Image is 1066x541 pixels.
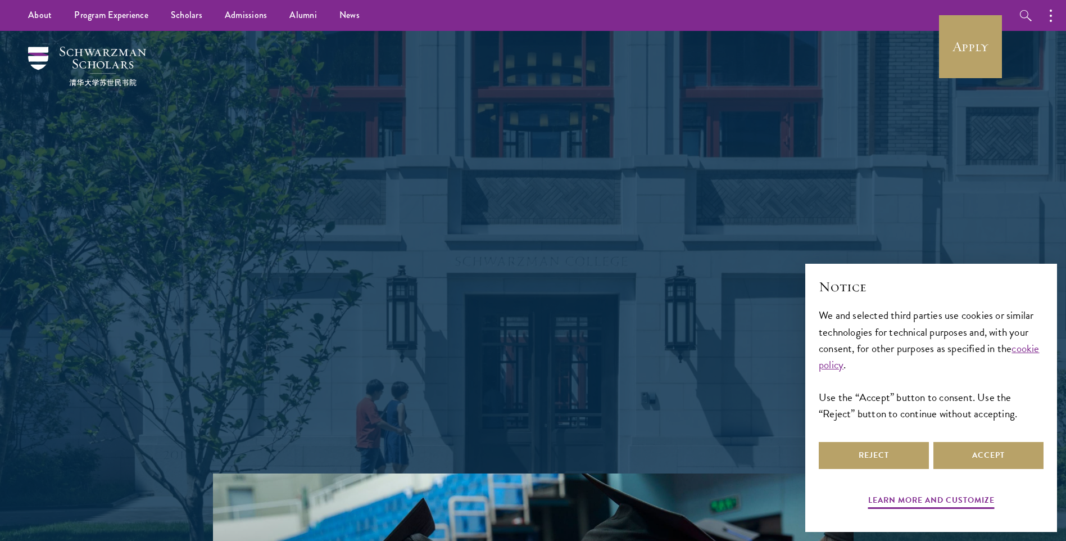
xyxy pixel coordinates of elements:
[939,15,1002,78] a: Apply
[28,47,146,86] img: Schwarzman Scholars
[868,493,995,511] button: Learn more and customize
[819,442,929,469] button: Reject
[819,307,1044,421] div: We and selected third parties use cookies or similar technologies for technical purposes and, wit...
[819,340,1040,373] a: cookie policy
[933,442,1044,469] button: Accept
[819,277,1044,296] h2: Notice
